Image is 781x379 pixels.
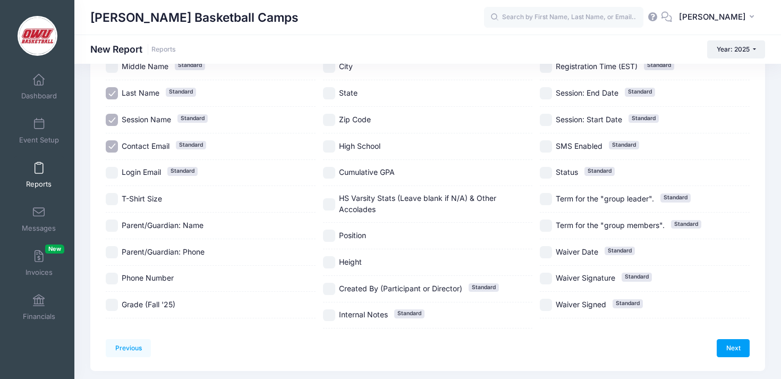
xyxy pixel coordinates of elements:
[556,300,606,309] span: Waiver Signed
[540,246,552,258] input: Waiver DateStandard
[339,115,371,124] span: Zip Code
[707,40,765,58] button: Year: 2025
[151,46,176,54] a: Reports
[19,136,59,145] span: Event Setup
[339,62,353,71] span: City
[23,312,55,321] span: Financials
[609,141,639,149] span: Standard
[90,5,299,30] h1: [PERSON_NAME] Basketball Camps
[323,198,335,210] input: HS Varsity Stats (Leave blank if N/A) & Other Accolades
[122,300,175,309] span: Grade (Fall '25)
[176,141,206,149] span: Standard
[167,167,198,175] span: Standard
[339,231,366,240] span: Position
[21,91,57,100] span: Dashboard
[556,167,578,176] span: Status
[484,7,643,28] input: Search by First Name, Last Name, or Email...
[323,230,335,242] input: Position
[625,88,655,96] span: Standard
[122,62,168,71] span: Middle Name
[540,299,552,311] input: Waiver SignedStandard
[323,283,335,295] input: Created By (Participant or Director)Standard
[540,140,552,153] input: SMS EnabledStandard
[122,167,161,176] span: Login Email
[122,194,162,203] span: T-Shirt Size
[540,220,552,232] input: Term for the "group members".Standard
[323,61,335,73] input: City
[556,62,638,71] span: Registration Time (EST)
[106,273,118,285] input: Phone Number
[339,310,388,319] span: Internal Notes
[339,141,380,150] span: High School
[556,115,622,124] span: Session: Start Date
[106,299,118,311] input: Grade (Fall '25)
[106,61,118,73] input: Middle NameStandard
[339,284,462,293] span: Created By (Participant or Director)
[26,180,52,189] span: Reports
[339,193,496,214] span: HS Varsity Stats (Leave blank if N/A) & Other Accolades
[717,45,750,53] span: Year: 2025
[605,247,635,255] span: Standard
[177,114,208,123] span: Standard
[556,141,602,150] span: SMS Enabled
[540,114,552,126] input: Session: Start DateStandard
[540,273,552,285] input: Waiver SignatureStandard
[323,114,335,126] input: Zip Code
[323,140,335,153] input: High School
[122,88,159,97] span: Last Name
[540,193,552,205] input: Term for the "group leader".Standard
[106,87,118,99] input: Last NameStandard
[556,221,665,230] span: Term for the "group members".
[14,112,64,149] a: Event Setup
[106,114,118,126] input: Session NameStandard
[106,193,118,205] input: T-Shirt Size
[660,193,691,202] span: Standard
[122,273,174,282] span: Phone Number
[14,200,64,238] a: Messages
[613,299,643,308] span: Standard
[90,44,176,55] h1: New Report
[14,289,64,326] a: Financials
[122,247,205,256] span: Parent/Guardian: Phone
[14,68,64,105] a: Dashboard
[323,309,335,322] input: Internal NotesStandard
[175,61,205,70] span: Standard
[339,88,358,97] span: State
[14,245,64,282] a: InvoicesNew
[540,87,552,99] input: Session: End DateStandard
[540,167,552,179] input: StatusStandard
[14,156,64,193] a: Reports
[18,16,57,56] img: David Vogel Basketball Camps
[166,88,196,96] span: Standard
[323,87,335,99] input: State
[556,247,598,256] span: Waiver Date
[622,273,652,281] span: Standard
[644,61,674,70] span: Standard
[122,221,203,230] span: Parent/Guardian: Name
[540,61,552,73] input: Registration Time (EST)Standard
[106,220,118,232] input: Parent/Guardian: Name
[469,283,499,292] span: Standard
[394,309,425,318] span: Standard
[629,114,659,123] span: Standard
[122,115,171,124] span: Session Name
[323,256,335,268] input: Height
[672,5,765,30] button: [PERSON_NAME]
[106,339,151,357] a: Previous
[717,339,750,357] a: Next
[45,245,64,254] span: New
[339,167,395,176] span: Cumulative GPA
[122,141,169,150] span: Contact Email
[22,224,56,233] span: Messages
[323,167,335,179] input: Cumulative GPA
[106,140,118,153] input: Contact EmailStandard
[671,220,701,229] span: Standard
[679,11,746,23] span: [PERSON_NAME]
[106,246,118,258] input: Parent/Guardian: Phone
[556,194,654,203] span: Term for the "group leader".
[339,257,362,266] span: Height
[26,268,53,277] span: Invoices
[556,88,618,97] span: Session: End Date
[556,273,615,282] span: Waiver Signature
[584,167,615,175] span: Standard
